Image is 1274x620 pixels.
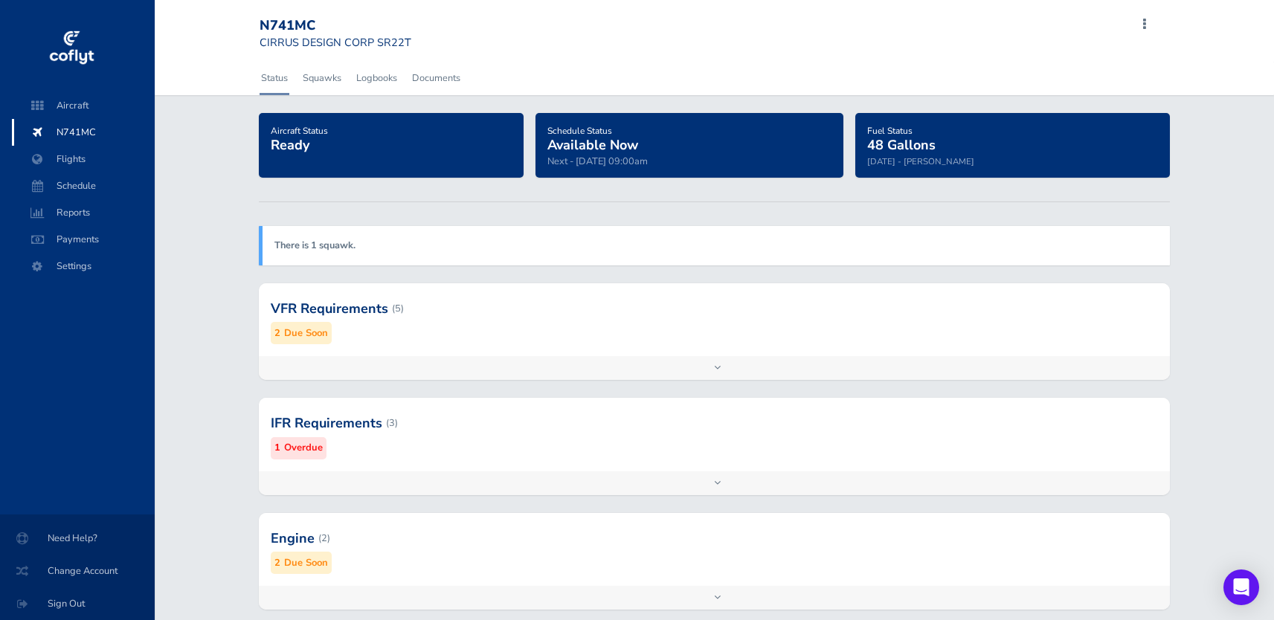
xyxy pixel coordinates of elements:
[27,199,140,226] span: Reports
[18,590,137,617] span: Sign Out
[284,326,328,341] small: Due Soon
[18,525,137,552] span: Need Help?
[27,172,140,199] span: Schedule
[355,62,399,94] a: Logbooks
[271,136,309,154] span: Ready
[47,26,96,71] img: coflyt logo
[27,119,140,146] span: N741MC
[547,136,638,154] span: Available Now
[274,239,356,252] a: There is 1 squawk.
[867,136,936,154] span: 48 Gallons
[271,125,328,137] span: Aircraft Status
[284,555,328,571] small: Due Soon
[547,125,612,137] span: Schedule Status
[260,62,289,94] a: Status
[260,18,411,34] div: N741MC
[411,62,462,94] a: Documents
[27,146,140,172] span: Flights
[547,155,648,168] span: Next - [DATE] 09:00am
[27,226,140,253] span: Payments
[18,558,137,584] span: Change Account
[1223,569,1259,605] div: Open Intercom Messenger
[867,155,974,167] small: [DATE] - [PERSON_NAME]
[284,440,323,456] small: Overdue
[27,92,140,119] span: Aircraft
[27,253,140,280] span: Settings
[260,35,411,50] small: CIRRUS DESIGN CORP SR22T
[301,62,343,94] a: Squawks
[867,125,913,137] span: Fuel Status
[547,120,638,155] a: Schedule StatusAvailable Now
